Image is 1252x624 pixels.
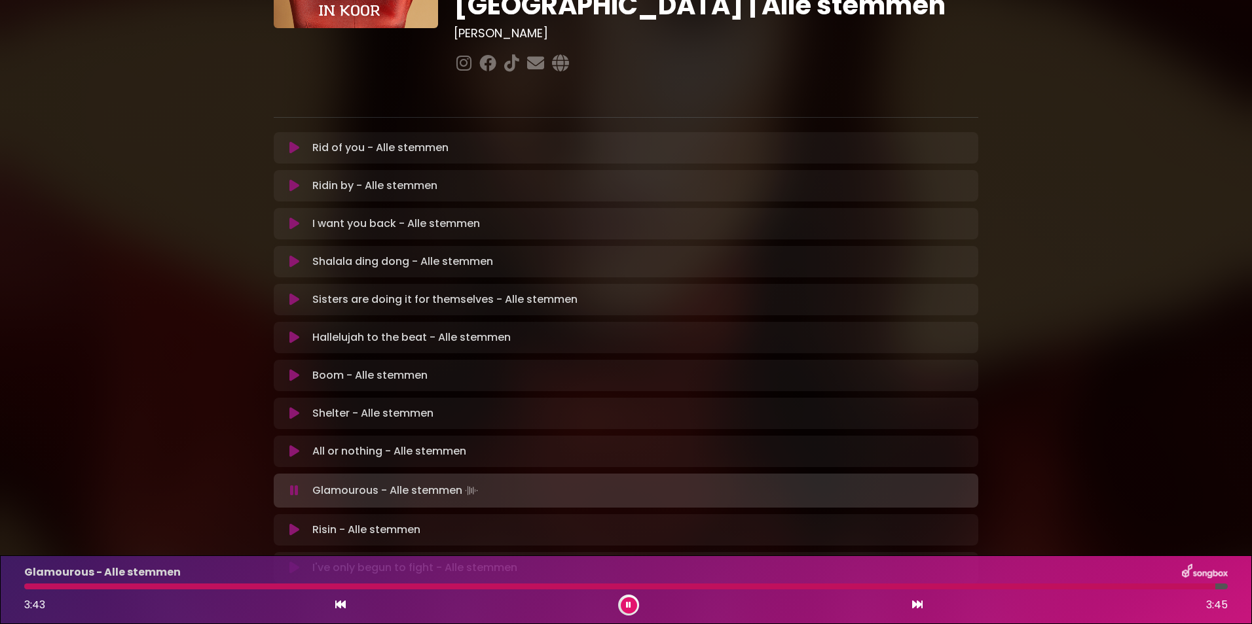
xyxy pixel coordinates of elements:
img: songbox-logo-white.png [1182,564,1228,581]
p: Ridin by - Alle stemmen [312,178,437,194]
p: All or nothing - Alle stemmen [312,443,466,459]
span: 3:43 [24,597,45,612]
p: Sisters are doing it for themselves - Alle stemmen [312,292,578,307]
p: Shalala ding dong - Alle stemmen [312,254,493,269]
p: Shelter - Alle stemmen [312,406,433,421]
p: Risin - Alle stemmen [312,522,420,538]
p: Boom - Alle stemmen [312,368,428,383]
p: I want you back - Alle stemmen [312,216,480,232]
img: waveform4.gif [462,481,481,500]
span: 3:45 [1206,597,1228,613]
p: Glamourous - Alle stemmen [312,481,481,500]
p: Hallelujah to the beat - Alle stemmen [312,330,511,345]
h3: [PERSON_NAME] [454,26,978,41]
p: Glamourous - Alle stemmen [24,564,181,580]
p: Rid of you - Alle stemmen [312,140,449,156]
